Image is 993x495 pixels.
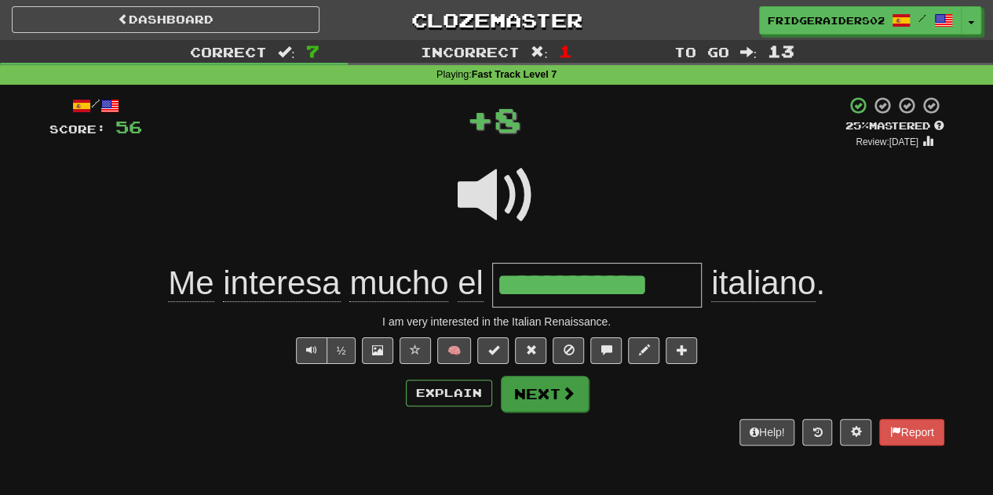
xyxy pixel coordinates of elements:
a: Dashboard [12,6,319,33]
span: Correct [190,44,267,60]
button: Add to collection (alt+a) [666,337,697,364]
span: To go [674,44,728,60]
div: I am very interested in the Italian Renaissance. [49,314,944,329]
span: : [531,45,548,59]
button: Ignore sentence (alt+i) [553,337,584,364]
span: Fridgeraiders02 [768,13,884,27]
span: : [278,45,295,59]
div: Mastered [845,119,944,133]
button: Help! [739,419,795,446]
span: 1 [559,42,572,60]
button: 🧠 [437,337,471,364]
button: Discuss sentence (alt+u) [590,337,622,364]
span: Score: [49,122,106,136]
span: 13 [768,42,794,60]
a: Fridgeraiders02 / [759,6,962,35]
a: Clozemaster [343,6,651,34]
span: Me [168,264,214,302]
span: 56 [115,117,142,136]
span: . [702,264,824,301]
span: 8 [494,100,521,139]
div: / [49,96,142,115]
div: Text-to-speech controls [293,337,356,364]
span: + [466,96,494,143]
button: Round history (alt+y) [802,419,832,446]
strong: Fast Track Level 7 [472,69,557,80]
span: Incorrect [421,44,520,60]
span: mucho [349,264,448,302]
span: italiano [711,264,816,302]
button: Edit sentence (alt+d) [628,337,659,364]
button: Explain [406,380,492,406]
button: Set this sentence to 100% Mastered (alt+m) [477,337,509,364]
span: : [739,45,757,59]
small: Review: [DATE] [856,136,918,147]
span: el [458,264,484,302]
span: interesa [223,264,340,302]
button: Report [879,419,944,446]
button: Show image (alt+x) [362,337,393,364]
span: / [918,13,926,24]
button: Reset to 0% Mastered (alt+r) [515,337,546,364]
button: Play sentence audio (ctl+space) [296,337,327,364]
span: 25 % [845,119,869,132]
span: 7 [306,42,319,60]
button: Next [501,376,589,412]
button: ½ [327,337,356,364]
button: Favorite sentence (alt+f) [400,337,431,364]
